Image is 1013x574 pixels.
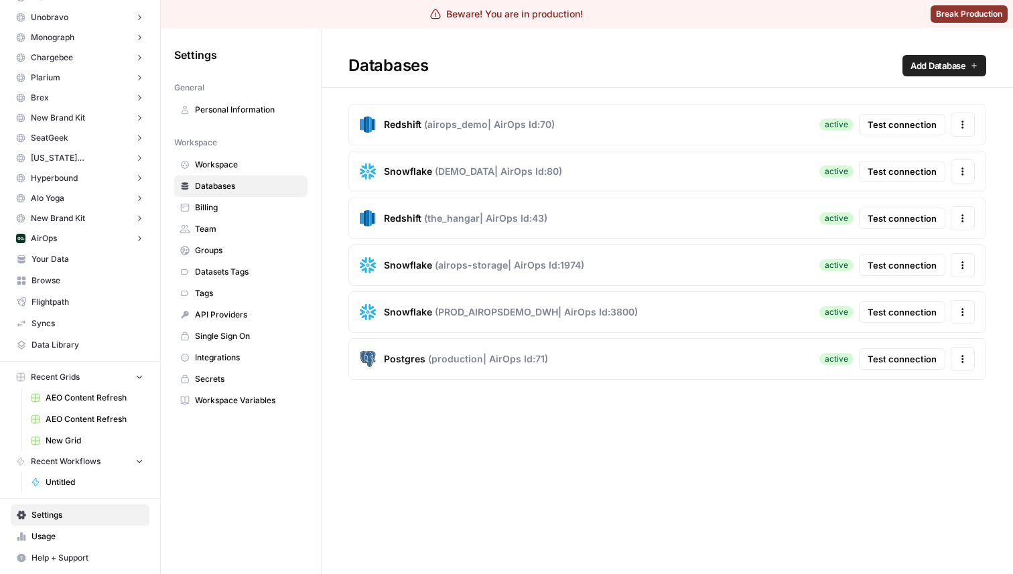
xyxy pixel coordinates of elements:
[195,352,301,364] span: Integrations
[428,352,548,366] span: ( production | AirOps Id: 71 )
[384,305,432,319] span: Snowflake
[46,435,143,447] span: New Grid
[25,472,149,493] a: Untitled
[859,348,945,370] button: Test connection
[46,413,143,425] span: AEO Content Refresh
[195,309,301,321] span: API Providers
[46,392,143,404] span: AEO Content Refresh
[11,270,149,291] a: Browse
[931,5,1008,23] button: Break Production
[195,373,301,385] span: Secrets
[11,108,149,128] button: New Brand Kit
[174,47,217,63] span: Settings
[910,59,966,72] span: Add Database
[819,119,854,131] div: active
[11,168,149,188] button: Hyperbound
[819,212,854,224] div: active
[11,334,149,356] a: Data Library
[868,352,937,366] span: Test connection
[25,387,149,409] a: AEO Content Refresh
[424,212,547,225] span: ( the_hangar | AirOps Id: 43 )
[868,212,937,225] span: Test connection
[859,255,945,276] button: Test connection
[195,180,301,192] span: Databases
[384,212,421,225] span: Redshift
[384,259,432,272] span: Snowflake
[31,509,143,521] span: Settings
[819,353,854,365] div: active
[174,347,308,368] a: Integrations
[435,305,638,319] span: ( PROD_AIROPSDEMO_DWH | AirOps Id: 3800 )
[31,339,143,351] span: Data Library
[31,152,129,164] span: [US_STATE][GEOGRAPHIC_DATA]
[46,476,143,488] span: Untitled
[384,352,425,366] span: Postgres
[31,212,85,224] span: New Brand Kit
[11,188,149,208] button: Alo Yoga
[31,112,85,124] span: New Brand Kit
[859,301,945,323] button: Test connection
[31,530,143,543] span: Usage
[819,259,854,271] div: active
[195,266,301,278] span: Datasets Tags
[31,296,143,308] span: Flightpath
[174,304,308,326] a: API Providers
[11,128,149,148] button: SeatGeek
[31,552,143,564] span: Help + Support
[384,118,421,131] span: Redshift
[195,159,301,171] span: Workspace
[31,232,57,244] span: AirOps
[25,409,149,430] a: AEO Content Refresh
[11,291,149,313] a: Flightpath
[11,48,149,68] button: Chargebee
[31,52,73,64] span: Chargebee
[25,430,149,451] a: New Grid
[31,317,143,330] span: Syncs
[174,137,217,149] span: Workspace
[11,547,149,569] button: Help + Support
[195,330,301,342] span: Single Sign On
[31,192,64,204] span: Alo Yoga
[11,68,149,88] button: Plarium
[424,118,555,131] span: ( airops_demo | AirOps Id: 70 )
[174,390,308,411] a: Workspace Variables
[31,92,49,104] span: Brex
[11,313,149,334] a: Syncs
[31,132,68,144] span: SeatGeek
[31,275,143,287] span: Browse
[868,305,937,319] span: Test connection
[11,88,149,108] button: Brex
[174,240,308,261] a: Groups
[384,165,432,178] span: Snowflake
[31,253,143,265] span: Your Data
[11,248,149,270] a: Your Data
[11,367,149,387] button: Recent Grids
[195,244,301,257] span: Groups
[11,208,149,228] button: New Brand Kit
[174,99,308,121] a: Personal Information
[174,368,308,390] a: Secrets
[174,261,308,283] a: Datasets Tags
[195,394,301,407] span: Workspace Variables
[11,451,149,472] button: Recent Workflows
[174,283,308,304] a: Tags
[435,165,562,178] span: ( DEMO_DATA | AirOps Id: 80 )
[195,223,301,235] span: Team
[868,259,937,272] span: Test connection
[11,148,149,168] button: [US_STATE][GEOGRAPHIC_DATA]
[435,259,584,272] span: ( airops-storage | AirOps Id: 1974 )
[11,7,149,27] button: Unobravo
[174,175,308,197] a: Databases
[11,228,149,248] button: AirOps
[195,287,301,299] span: Tags
[31,371,80,383] span: Recent Grids
[16,234,25,243] img: yjux4x3lwinlft1ym4yif8lrli78
[31,31,74,44] span: Monograph
[936,8,1002,20] span: Break Production
[322,55,1013,76] div: Databases
[859,114,945,135] button: Test connection
[31,72,60,84] span: Plarium
[430,7,583,21] div: Beware! You are in production!
[859,208,945,229] button: Test connection
[31,172,78,184] span: Hyperbound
